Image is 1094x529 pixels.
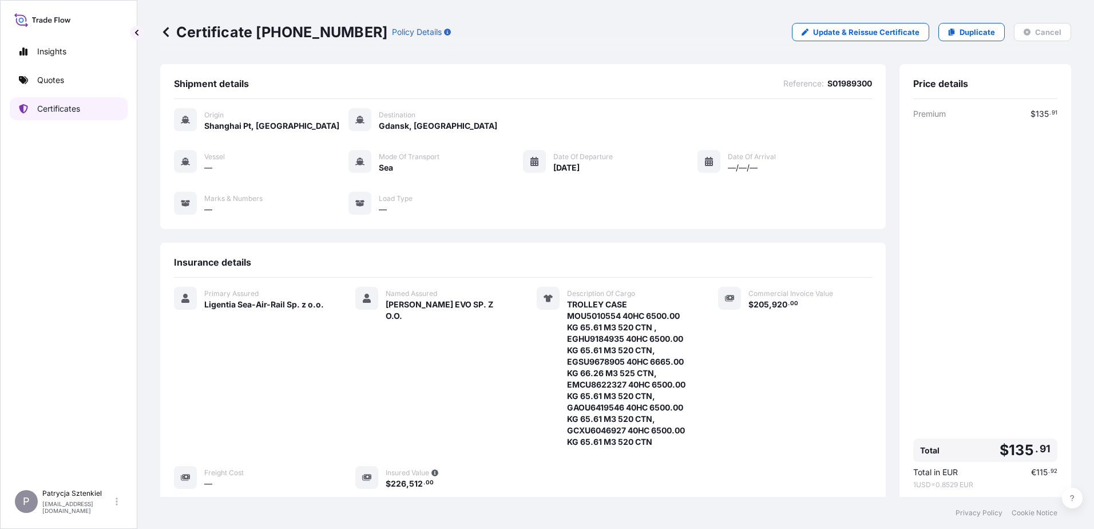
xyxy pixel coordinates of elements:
[386,289,437,298] span: Named Assured
[1052,111,1057,115] span: 91
[379,194,413,203] span: Load Type
[386,480,391,488] span: $
[204,299,324,310] span: Ligentia Sea-Air-Rail Sp. z o.o.
[1031,468,1036,476] span: €
[769,301,772,309] span: ,
[1000,443,1009,457] span: $
[1009,443,1034,457] span: 135
[386,468,429,477] span: Insured Value
[567,289,635,298] span: Description Of Cargo
[204,120,339,132] span: Shanghai Pt, [GEOGRAPHIC_DATA]
[1040,445,1051,452] span: 91
[1030,110,1036,118] span: $
[813,26,919,38] p: Update & Reissue Certificate
[423,481,425,485] span: .
[788,302,790,306] span: .
[728,152,776,161] span: Date of Arrival
[913,78,968,89] span: Price details
[913,480,1057,489] span: 1 USD = 0.8529 EUR
[772,301,787,309] span: 920
[379,204,387,215] span: —
[1051,469,1057,473] span: 92
[204,162,212,173] span: —
[1014,23,1071,41] button: Cancel
[1035,26,1061,38] p: Cancel
[174,78,249,89] span: Shipment details
[1036,110,1049,118] span: 135
[379,120,497,132] span: Gdansk, [GEOGRAPHIC_DATA]
[23,496,30,507] span: P
[160,23,387,41] p: Certificate [PHONE_NUMBER]
[204,478,212,489] span: —
[426,481,434,485] span: 00
[1035,445,1038,452] span: .
[1048,469,1050,473] span: .
[10,97,128,120] a: Certificates
[406,480,409,488] span: ,
[960,26,995,38] p: Duplicate
[827,78,872,89] span: S01989300
[42,489,113,498] p: Patrycja Sztenkiel
[379,110,415,120] span: Destination
[938,23,1005,41] a: Duplicate
[748,301,754,309] span: $
[37,74,64,86] p: Quotes
[204,110,224,120] span: Origin
[392,26,442,38] p: Policy Details
[748,289,833,298] span: Commercial Invoice Value
[783,78,824,89] span: Reference :
[790,302,798,306] span: 00
[204,289,259,298] span: Primary Assured
[379,152,439,161] span: Mode of Transport
[37,103,80,115] p: Certificates
[792,23,929,41] a: Update & Reissue Certificate
[42,500,113,514] p: [EMAIL_ADDRESS][DOMAIN_NAME]
[553,152,613,161] span: Date of Departure
[204,152,225,161] span: Vessel
[379,162,393,173] span: Sea
[204,204,212,215] span: —
[409,480,423,488] span: 512
[391,480,406,488] span: 226
[1012,508,1057,518] a: Cookie Notice
[204,468,244,477] span: Freight Cost
[728,162,758,173] span: —/—/—
[1049,111,1051,115] span: .
[920,445,940,456] span: Total
[10,40,128,63] a: Insights
[956,508,1002,518] a: Privacy Policy
[913,467,958,478] span: Total in EUR
[386,299,509,322] span: [PERSON_NAME] EVO SP. Z O.O.
[1036,468,1048,476] span: 115
[10,69,128,92] a: Quotes
[913,108,946,120] span: Premium
[754,301,769,309] span: 205
[174,256,251,268] span: Insurance details
[204,194,263,203] span: Marks & Numbers
[567,299,691,448] span: TROLLEY CASE MOU5010554 40HC 6500.00 KG 65.61 M3 520 CTN , EGHU9184935 40HC 6500.00 KG 65.61 M3 5...
[37,46,66,57] p: Insights
[553,162,580,173] span: [DATE]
